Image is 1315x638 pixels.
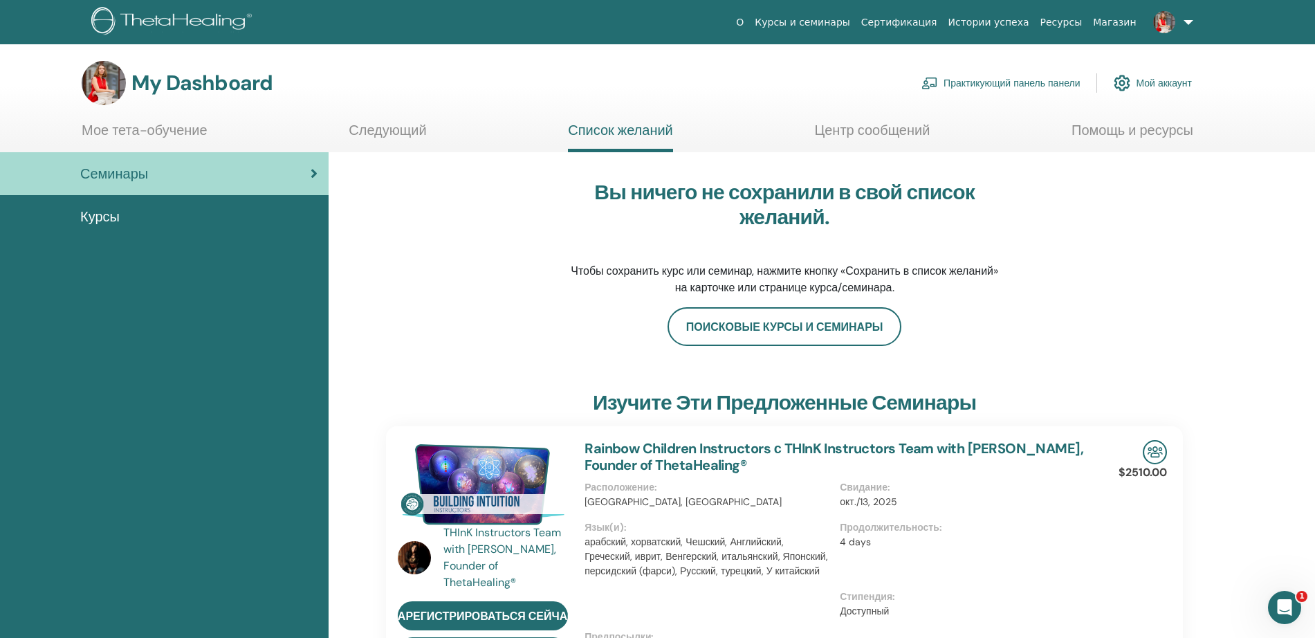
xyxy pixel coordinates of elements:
[391,609,576,623] span: зарегистрироваться сейчас
[840,535,1087,549] p: 4 days
[1143,440,1167,464] img: In-Person Seminar
[398,541,431,574] img: default.jpg
[585,439,1083,474] a: Rainbow Children Instructors с THInK Instructors Team with [PERSON_NAME], Founder of ThetaHealing®
[840,480,1087,495] p: Свидание :
[1119,464,1167,481] p: $2510.00
[730,10,749,35] a: О
[921,68,1080,98] a: Практикующий панель панели
[82,61,126,105] img: default.jpg
[749,10,856,35] a: Курсы и семинары
[814,122,930,149] a: Центр сообщений
[921,77,938,89] img: chalkboard-teacher.svg
[1296,591,1307,602] span: 1
[568,122,673,152] a: Список желаний
[585,480,831,495] p: Расположение :
[443,525,571,591] a: THInK Instructors Team with [PERSON_NAME], Founder of ThetaHealing®
[840,590,1087,604] p: Стипендия :
[840,604,1087,619] p: Доступный
[840,495,1087,509] p: окт./13, 2025
[91,7,257,38] img: logo.png
[1114,68,1192,98] a: Мой аккаунт
[1268,591,1301,624] iframe: Intercom live chat
[398,440,568,529] img: Rainbow Children Instructors
[1153,11,1175,33] img: default.jpg
[567,263,1002,296] p: Чтобы сохранить курс или семинар, нажмите кнопку «Сохранить в список желаний» на карточке или стр...
[585,495,831,509] p: [GEOGRAPHIC_DATA], [GEOGRAPHIC_DATA]
[585,520,831,535] p: Язык(и) :
[398,601,568,630] a: зарегистрироваться сейчас
[856,10,943,35] a: Сертификация
[668,307,902,346] a: Поисковые курсы и семинары
[82,122,208,149] a: Мое тета-обучение
[80,163,148,184] span: Семинары
[80,206,120,227] span: Курсы
[593,390,976,415] h3: Изучите эти предложенные семинары
[840,520,1087,535] p: Продолжительность :
[585,535,831,578] p: арабский, хорватский, Чешский, Английский, Греческий, иврит, Венгерский, итальянский, Японский, п...
[1035,10,1088,35] a: Ресурсы
[349,122,426,149] a: Следующий
[943,10,1035,35] a: Истории успеха
[1072,122,1193,149] a: Помощь и ресурсы
[1114,71,1130,95] img: cog.svg
[131,71,273,95] h3: My Dashboard
[567,180,1002,230] h3: Вы ничего не сохранили в свой список желаний.
[1087,10,1141,35] a: Магазин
